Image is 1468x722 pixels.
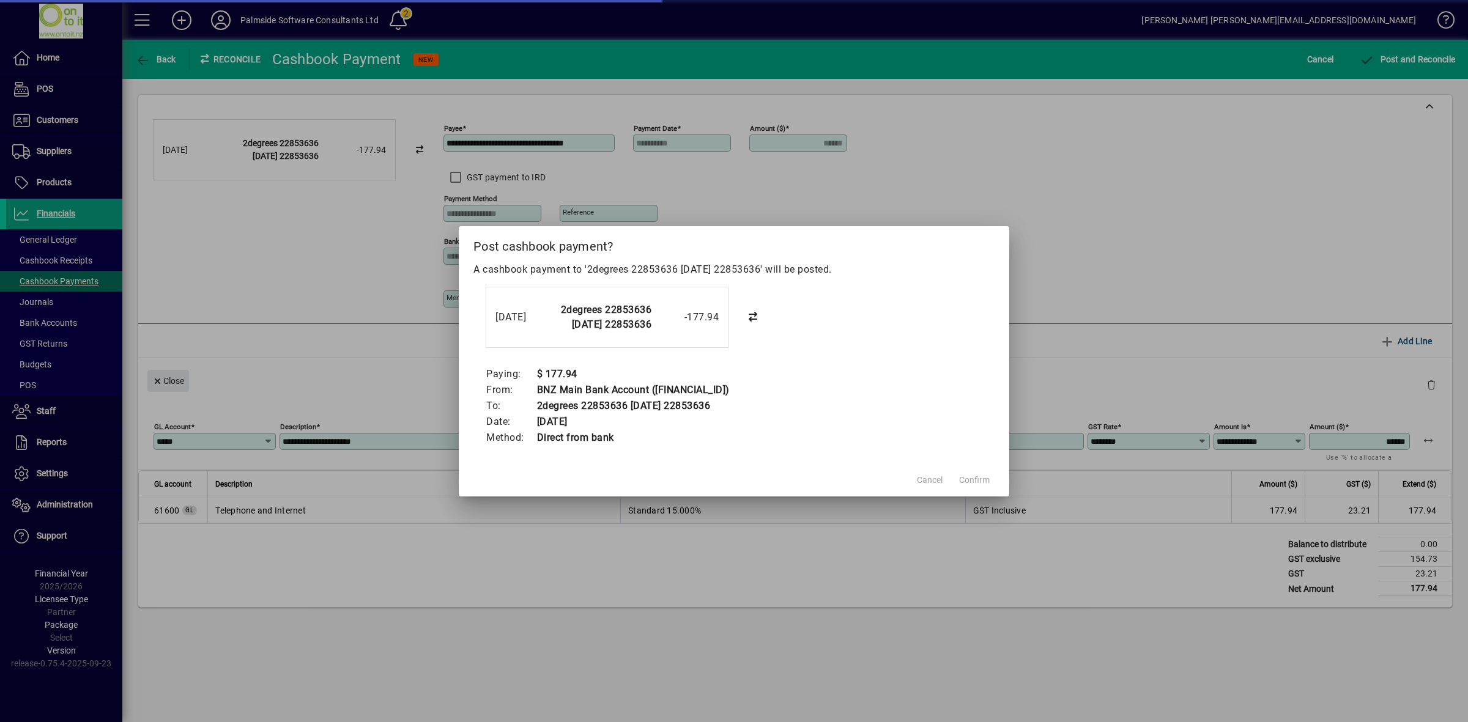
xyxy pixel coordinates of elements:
td: To: [486,398,536,414]
strong: 2degrees 22853636 [DATE] 22853636 [561,304,652,330]
td: BNZ Main Bank Account ([FINANCIAL_ID]) [536,382,730,398]
td: Paying: [486,366,536,382]
div: -177.94 [658,310,719,325]
div: [DATE] [495,310,544,325]
td: From: [486,382,536,398]
td: Direct from bank [536,430,730,446]
td: $ 177.94 [536,366,730,382]
td: Date: [486,414,536,430]
td: 2degrees 22853636 [DATE] 22853636 [536,398,730,414]
td: Method: [486,430,536,446]
h2: Post cashbook payment? [459,226,1009,262]
p: A cashbook payment to '2degrees 22853636 [DATE] 22853636' will be posted. [473,262,995,277]
td: [DATE] [536,414,730,430]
